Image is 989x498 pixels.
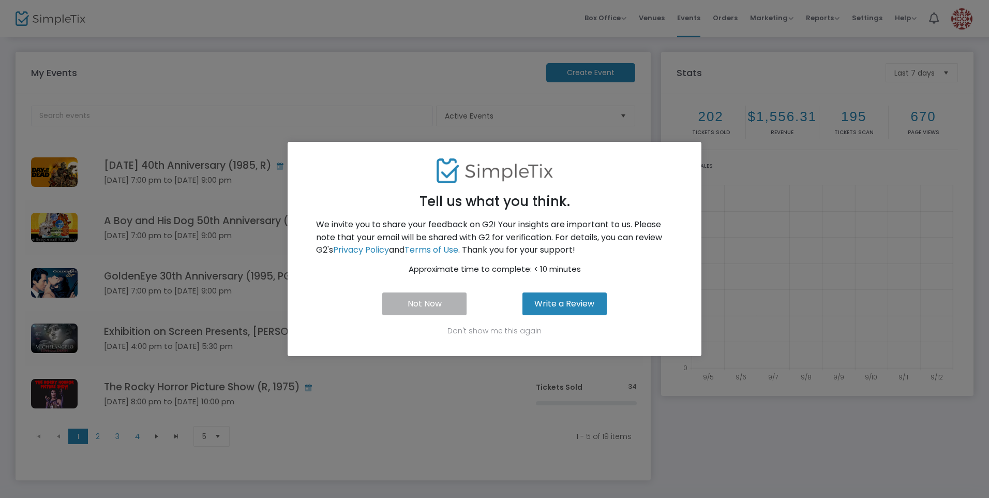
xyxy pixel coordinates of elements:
button: Not Now [382,292,467,315]
button: Write a Review [522,292,607,315]
p: Approximate time to complete: < 10 minutes [316,263,673,275]
a: Terms of Use [404,244,458,256]
p: Don't show me this again [301,326,688,336]
img: SimpleTix-logo [437,155,553,187]
p: We invite you to share your feedback on G2! Your insights are important to us. Please note that y... [316,218,673,257]
a: Privacy Policy [333,244,389,256]
h2: Tell us what you think. [301,187,688,210]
